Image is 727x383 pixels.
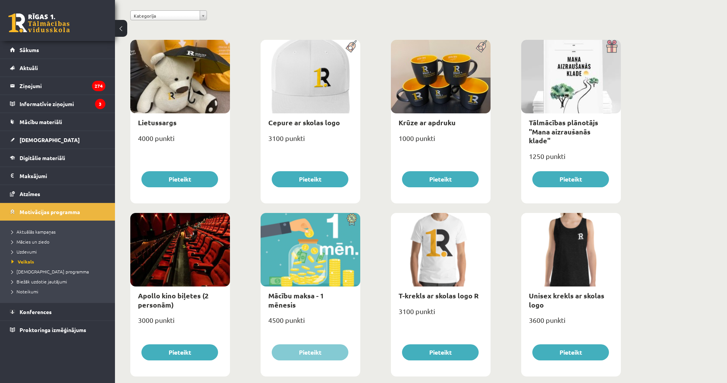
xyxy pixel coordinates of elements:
[20,95,105,113] legend: Informatīvie ziņojumi
[20,118,62,125] span: Mācību materiāli
[272,171,348,187] button: Pieteikt
[20,208,80,215] span: Motivācijas programma
[11,258,107,265] a: Veikals
[343,213,360,226] img: Atlaide
[11,268,89,275] span: [DEMOGRAPHIC_DATA] programma
[138,118,177,127] a: Lietussargs
[10,77,105,95] a: Ziņojumi274
[11,238,107,245] a: Mācies un ziedo
[521,314,621,333] div: 3600 punkti
[11,288,107,295] a: Noteikumi
[261,314,360,333] div: 4500 punkti
[130,314,230,333] div: 3000 punkti
[10,113,105,131] a: Mācību materiāli
[10,167,105,185] a: Maksājumi
[95,99,105,109] i: 3
[11,259,34,265] span: Veikals
[399,291,479,300] a: T-krekls ar skolas logo R
[20,77,105,95] legend: Ziņojumi
[92,81,105,91] i: 274
[130,132,230,151] div: 4000 punkti
[20,46,39,53] span: Sākums
[473,40,491,53] img: Populāra prece
[261,132,360,151] div: 3100 punkti
[10,185,105,203] a: Atzīmes
[11,288,38,295] span: Noteikumi
[402,171,479,187] button: Pieteikt
[130,10,207,20] a: Kategorija
[10,321,105,339] a: Proktoringa izmēģinājums
[529,291,604,309] a: Unisex krekls ar skolas logo
[399,118,456,127] a: Krūze ar apdruku
[20,154,65,161] span: Digitālie materiāli
[20,190,40,197] span: Atzīmes
[11,249,37,255] span: Uzdevumi
[10,95,105,113] a: Informatīvie ziņojumi3
[11,268,107,275] a: [DEMOGRAPHIC_DATA] programma
[134,11,197,21] span: Kategorija
[268,291,324,309] a: Mācību maksa - 1 mēnesis
[11,278,67,285] span: Biežāk uzdotie jautājumi
[20,167,105,185] legend: Maksājumi
[604,40,621,53] img: Dāvana ar pārsteigumu
[532,171,609,187] button: Pieteikt
[11,248,107,255] a: Uzdevumi
[11,228,107,235] a: Aktuālās kampaņas
[10,59,105,77] a: Aktuāli
[391,305,491,324] div: 3100 punkti
[138,291,208,309] a: Apollo kino biļetes (2 personām)
[10,203,105,221] a: Motivācijas programma
[529,118,598,145] a: Tālmācības plānotājs "Mana aizraušanās klade"
[10,41,105,59] a: Sākums
[532,344,609,360] button: Pieteikt
[402,344,479,360] button: Pieteikt
[272,344,348,360] button: Pieteikt
[11,229,56,235] span: Aktuālās kampaņas
[20,326,86,333] span: Proktoringa izmēģinājums
[10,303,105,321] a: Konferences
[391,132,491,151] div: 1000 punkti
[20,308,52,315] span: Konferences
[11,239,49,245] span: Mācies un ziedo
[521,150,621,169] div: 1250 punkti
[20,64,38,71] span: Aktuāli
[268,118,340,127] a: Cepure ar skolas logo
[10,149,105,167] a: Digitālie materiāli
[8,13,70,33] a: Rīgas 1. Tālmācības vidusskola
[141,171,218,187] button: Pieteikt
[10,131,105,149] a: [DEMOGRAPHIC_DATA]
[141,344,218,360] button: Pieteikt
[343,40,360,53] img: Populāra prece
[20,136,80,143] span: [DEMOGRAPHIC_DATA]
[11,278,107,285] a: Biežāk uzdotie jautājumi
